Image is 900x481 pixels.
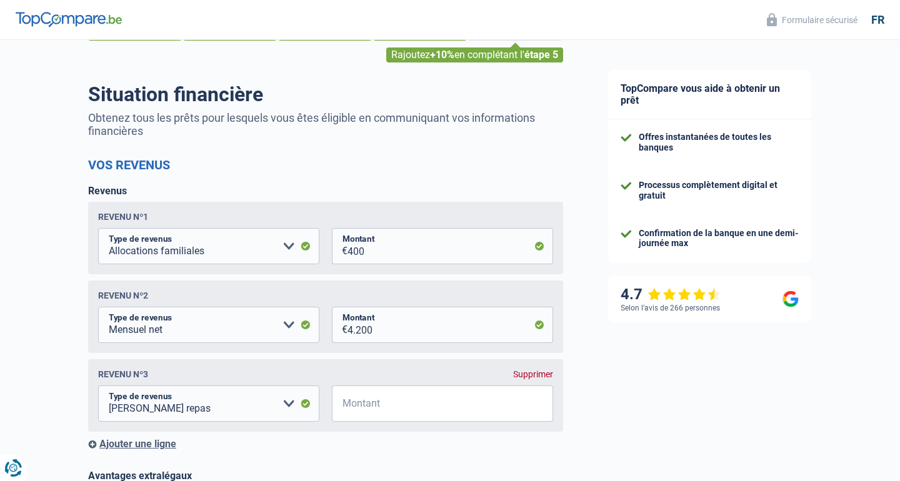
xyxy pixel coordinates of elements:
[639,180,799,201] div: Processus complètement digital et gratuit
[98,290,148,300] div: Revenu nº2
[386,47,563,62] div: Rajoutez en complétant l'
[332,307,347,343] span: €
[621,304,720,312] div: Selon l’avis de 266 personnes
[621,285,721,304] div: 4.7
[639,132,799,153] div: Offres instantanées de toutes les banques
[16,12,122,27] img: TopCompare Logo
[88,111,563,137] p: Obtenez tous les prêts pour lesquels vous êtes éligible en communiquant vos informations financières
[524,49,558,61] span: étape 5
[88,157,563,172] h2: Vos revenus
[88,185,127,197] label: Revenus
[759,9,865,30] button: Formulaire sécurisé
[88,82,563,106] h1: Situation financière
[98,369,148,379] div: Revenu nº3
[98,212,148,222] div: Revenu nº1
[430,49,454,61] span: +10%
[88,438,563,450] div: Ajouter une ligne
[608,70,811,119] div: TopCompare vous aide à obtenir un prêt
[639,228,799,249] div: Confirmation de la banque en une demi-journée max
[871,13,884,27] div: fr
[332,385,347,422] span: €
[513,369,553,379] div: Supprimer
[332,228,347,264] span: €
